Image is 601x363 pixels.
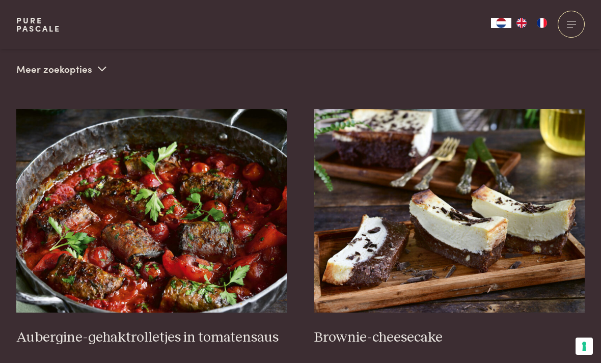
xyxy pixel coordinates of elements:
a: FR [532,18,552,28]
a: PurePascale [16,16,61,33]
p: Meer zoekopties [16,61,106,76]
a: EN [511,18,532,28]
img: Brownie-cheesecake [314,109,585,313]
aside: Language selected: Nederlands [491,18,552,28]
h3: Aubergine-gehaktrolletjes in tomatensaus [16,329,287,347]
a: NL [491,18,511,28]
ul: Language list [511,18,552,28]
a: Brownie-cheesecake Brownie-cheesecake [314,109,585,346]
button: Uw voorkeuren voor toestemming voor trackingtechnologieën [576,338,593,355]
img: Aubergine-gehaktrolletjes in tomatensaus [16,109,287,313]
div: Language [491,18,511,28]
h3: Brownie-cheesecake [314,329,585,347]
a: Aubergine-gehaktrolletjes in tomatensaus Aubergine-gehaktrolletjes in tomatensaus [16,109,287,346]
